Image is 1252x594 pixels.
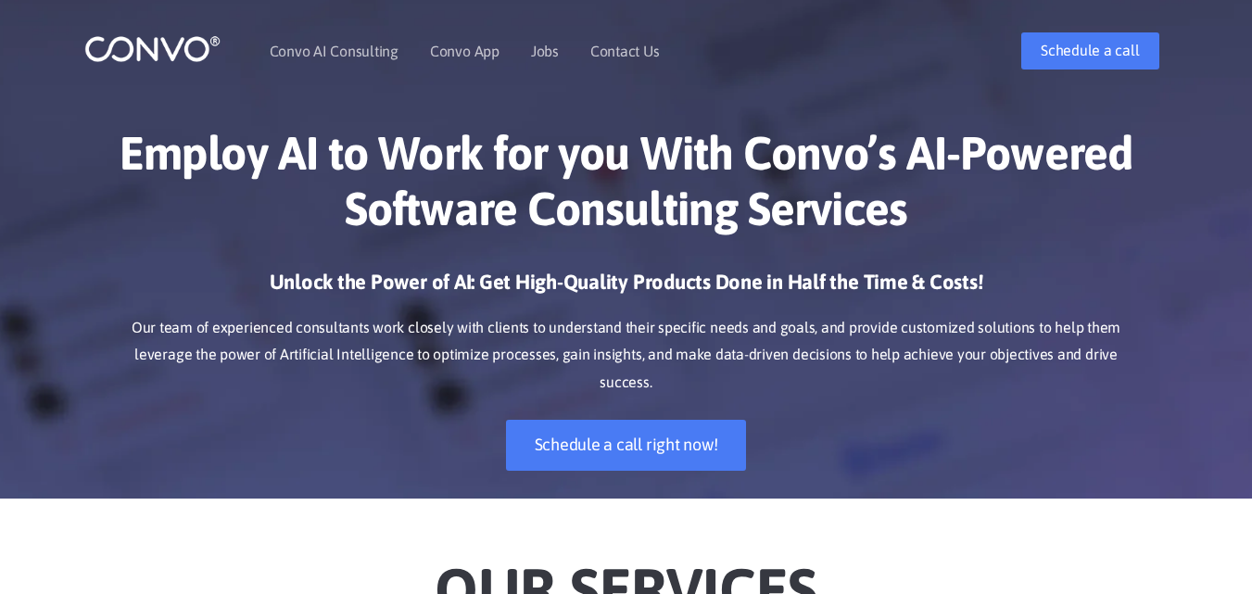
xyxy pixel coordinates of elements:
[84,34,221,63] img: logo_1.png
[112,314,1141,398] p: Our team of experienced consultants work closely with clients to understand their specific needs ...
[1021,32,1158,70] a: Schedule a call
[506,420,747,471] a: Schedule a call right now!
[112,269,1141,310] h3: Unlock the Power of AI: Get High-Quality Products Done in Half the Time & Costs!
[112,125,1141,250] h1: Employ AI to Work for you With Convo’s AI-Powered Software Consulting Services
[590,44,660,58] a: Contact Us
[270,44,398,58] a: Convo AI Consulting
[531,44,559,58] a: Jobs
[430,44,500,58] a: Convo App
